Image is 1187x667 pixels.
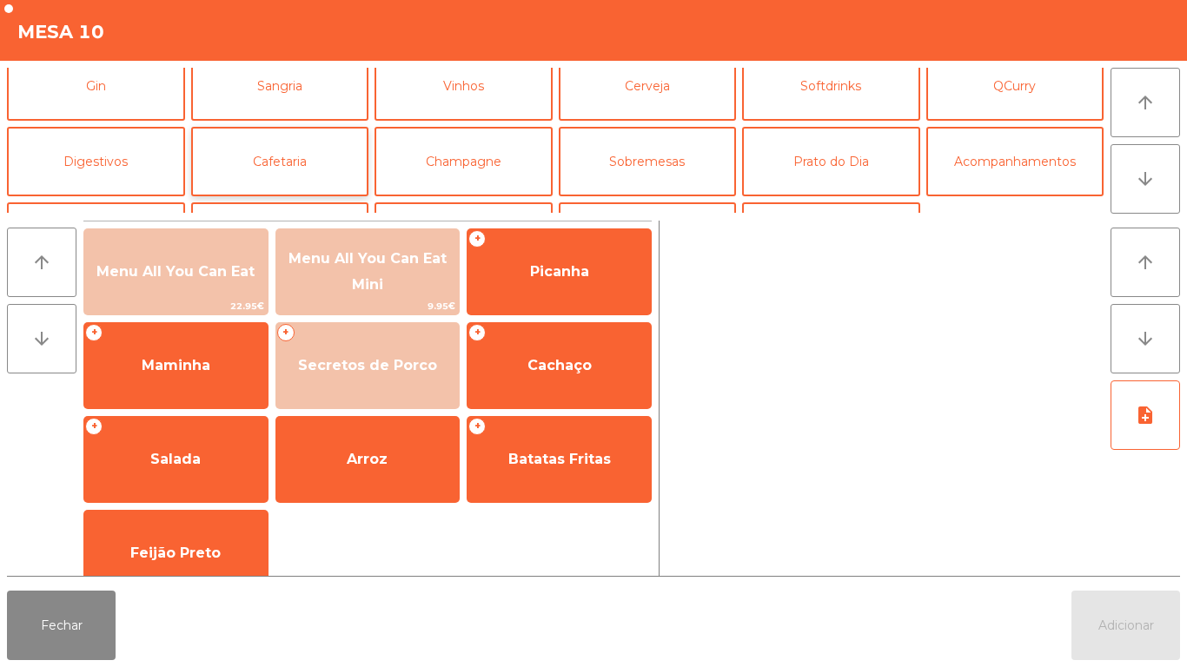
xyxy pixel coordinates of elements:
[31,252,52,273] i: arrow_upward
[142,357,210,373] span: Maminha
[375,51,553,121] button: Vinhos
[468,418,486,435] span: +
[1135,168,1156,189] i: arrow_downward
[1135,92,1156,113] i: arrow_upward
[298,357,437,373] span: Secretos de Porco
[130,545,221,561] span: Feijão Preto
[530,263,589,280] span: Picanha
[85,418,103,435] span: +
[375,202,553,272] button: Bolt
[1111,68,1180,137] button: arrow_upward
[7,51,185,121] button: Gin
[375,127,553,196] button: Champagne
[1111,144,1180,214] button: arrow_downward
[468,324,486,341] span: +
[7,591,116,660] button: Fechar
[84,298,268,314] span: 22.95€
[277,324,295,341] span: +
[559,202,737,272] button: Oleos
[742,51,920,121] button: Softdrinks
[7,127,185,196] button: Digestivos
[926,51,1104,121] button: QCurry
[559,51,737,121] button: Cerveja
[276,298,460,314] span: 9.95€
[96,263,255,280] span: Menu All You Can Eat
[559,127,737,196] button: Sobremesas
[742,202,920,272] button: Menu Do Dia
[508,451,611,467] span: Batatas Fritas
[288,250,447,293] span: Menu All You Can Eat Mini
[150,451,201,467] span: Salada
[191,202,369,272] button: Uber/Glovo
[1111,304,1180,373] button: arrow_downward
[7,304,76,373] button: arrow_downward
[85,324,103,341] span: +
[17,19,104,45] h4: Mesa 10
[1111,380,1180,450] button: note_add
[926,127,1104,196] button: Acompanhamentos
[742,127,920,196] button: Prato do Dia
[1135,252,1156,273] i: arrow_upward
[1111,228,1180,297] button: arrow_upward
[31,328,52,349] i: arrow_downward
[191,127,369,196] button: Cafetaria
[191,51,369,121] button: Sangria
[527,357,592,373] span: Cachaço
[7,228,76,297] button: arrow_upward
[7,202,185,272] button: Take Away
[1135,328,1156,349] i: arrow_downward
[347,451,388,467] span: Arroz
[468,230,486,248] span: +
[1135,405,1156,426] i: note_add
